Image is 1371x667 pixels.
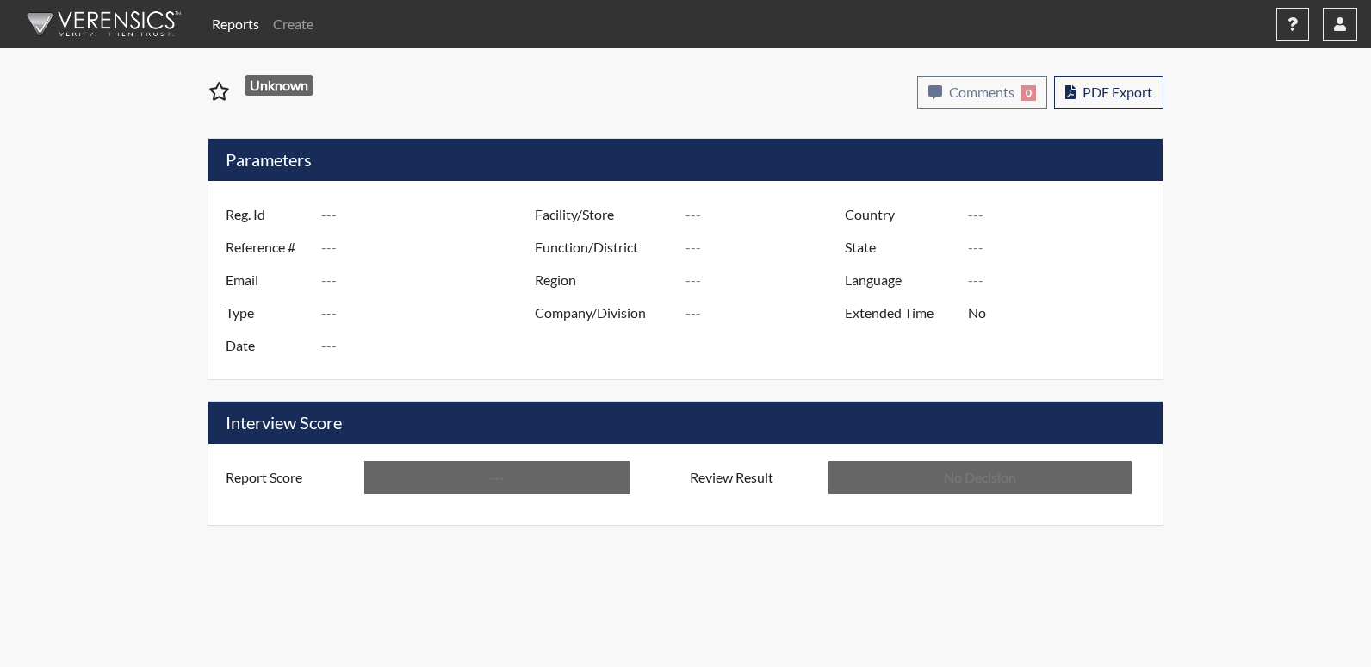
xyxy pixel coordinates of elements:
[685,231,849,264] input: ---
[213,329,321,362] label: Date
[522,231,685,264] label: Function/District
[321,329,539,362] input: ---
[522,198,685,231] label: Facility/Store
[685,296,849,329] input: ---
[213,198,321,231] label: Reg. Id
[832,231,968,264] label: State
[364,461,630,494] input: ---
[832,264,968,296] label: Language
[917,76,1047,109] button: Comments0
[266,7,320,41] a: Create
[522,264,685,296] label: Region
[213,296,321,329] label: Type
[968,231,1158,264] input: ---
[1054,76,1163,109] button: PDF Export
[832,296,968,329] label: Extended Time
[321,264,539,296] input: ---
[213,461,364,494] label: Report Score
[1021,85,1036,101] span: 0
[208,139,1163,181] h5: Parameters
[685,198,849,231] input: ---
[832,198,968,231] label: Country
[968,264,1158,296] input: ---
[522,296,685,329] label: Company/Division
[213,231,321,264] label: Reference #
[245,75,314,96] span: Unknown
[321,231,539,264] input: ---
[685,264,849,296] input: ---
[321,296,539,329] input: ---
[828,461,1132,494] input: No Decision
[213,264,321,296] label: Email
[968,198,1158,231] input: ---
[205,7,266,41] a: Reports
[321,198,539,231] input: ---
[968,296,1158,329] input: ---
[677,461,828,494] label: Review Result
[208,402,1163,444] h5: Interview Score
[1083,84,1152,100] span: PDF Export
[949,84,1014,100] span: Comments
